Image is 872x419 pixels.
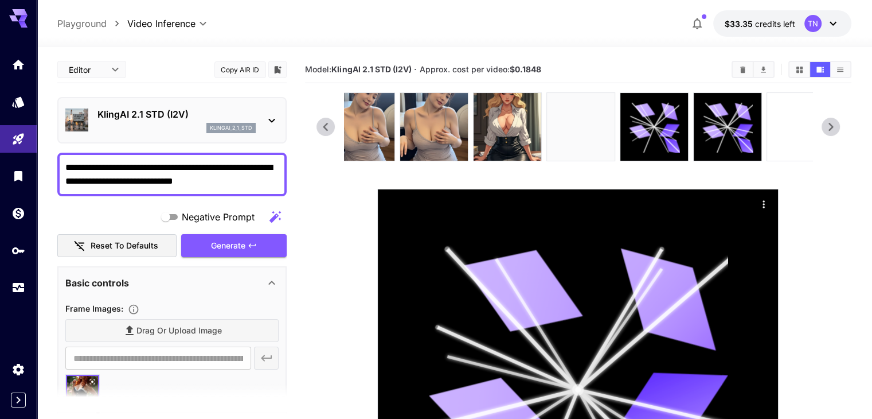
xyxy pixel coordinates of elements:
[305,64,411,74] span: Model:
[11,57,25,72] div: Home
[11,281,25,295] div: Usage
[547,93,615,161] img: uEBQAAAABJRU5ErkJggg==
[804,15,822,32] div: TN
[181,234,287,258] button: Generate
[810,62,830,77] button: Show videos in video view
[123,304,144,315] button: Upload frame images.
[327,93,394,161] img: yGZbIoAAAAGSURBVAMAlVfWUOkGcaAAAAAASUVORK5CYII=
[510,64,541,74] b: $0.1848
[65,276,129,290] p: Basic controls
[11,169,25,183] div: Library
[57,234,177,258] button: Reset to defaults
[11,206,25,220] div: Wallet
[331,64,411,74] b: KlingAI 2.1 STD (I2V)
[753,62,773,77] button: Download All
[830,62,850,77] button: Show videos in list view
[211,239,245,253] span: Generate
[127,17,195,30] span: Video Inference
[65,269,279,297] div: Basic controls
[272,63,283,76] button: Add to library
[57,17,127,30] nav: breadcrumb
[65,103,279,138] div: KlingAI 2.1 STD (I2V)klingai_2_1_std
[11,362,25,377] div: Settings
[414,63,417,76] p: ·
[755,19,795,29] span: credits left
[788,61,851,78] div: Show videos in grid viewShow videos in video viewShow videos in list view
[11,95,25,109] div: Models
[474,93,541,161] img: 9GD4yTAAAABklEQVQDADhVCt8FCXC0AAAAAElFTkSuQmCC
[789,62,810,77] button: Show videos in grid view
[214,61,266,78] button: Copy AIR ID
[11,132,25,146] div: Playground
[57,17,107,30] a: Playground
[11,243,25,258] div: API Keys
[725,19,755,29] span: $33.35
[69,64,104,76] span: Editor
[420,64,541,74] span: Approx. cost per video:
[65,304,123,313] span: Frame Images :
[732,61,775,78] div: Clear videosDownload All
[733,62,753,77] button: Clear videos
[755,195,772,212] div: Actions
[400,93,468,161] img: ZlR5cAAAAGSURBVAMAJAfckTb4bEMAAAAASUVORK5CYII=
[11,393,26,408] button: Expand sidebar
[210,124,252,132] p: klingai_2_1_std
[97,107,256,121] p: KlingAI 2.1 STD (I2V)
[713,10,851,37] button: $33.34941TN
[182,210,255,224] span: Negative Prompt
[725,18,795,30] div: $33.34941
